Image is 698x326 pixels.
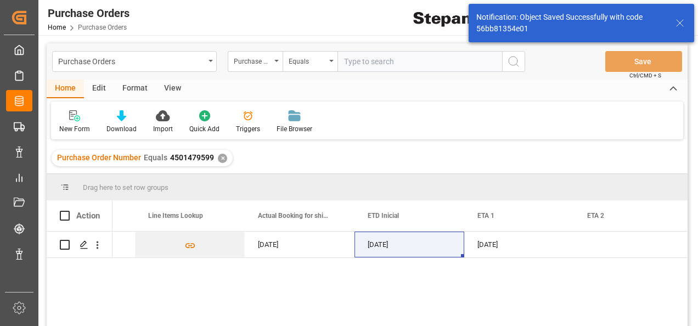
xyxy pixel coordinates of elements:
span: ETA 1 [477,212,494,220]
span: ETA 2 [587,212,604,220]
button: open menu [52,51,217,72]
button: open menu [228,51,283,72]
span: Actual Booking for shipment date [258,212,331,220]
span: Line Items Lookup [148,212,203,220]
div: Purchase Orders [48,5,130,21]
div: Quick Add [189,124,219,134]
img: Stepan_Company_logo.svg.png_1713531530.png [413,8,493,27]
span: ETD Inicial [368,212,399,220]
a: Home [48,24,66,31]
div: File Browser [277,124,312,134]
div: Import [153,124,173,134]
div: Action [76,211,100,221]
div: Equals [289,54,326,66]
span: 4501479599 [170,153,214,162]
div: Purchase Order Number [234,54,271,66]
div: Press SPACE to select this row. [47,232,112,258]
div: [DATE] [354,232,464,257]
div: View [156,80,189,98]
div: Purchase Orders [58,54,205,68]
div: Edit [84,80,114,98]
div: [DATE] [245,232,354,257]
div: Triggers [236,124,260,134]
div: Notification: Object Saved Successfully with code 56bb81354e01 [476,12,665,35]
span: Drag here to set row groups [83,183,168,192]
span: Purchase Order Number [57,153,141,162]
div: [DATE] [464,232,574,257]
div: Download [106,124,137,134]
div: Format [114,80,156,98]
button: Save [605,51,682,72]
span: Equals [144,153,167,162]
button: open menu [283,51,337,72]
div: ✕ [218,154,227,163]
span: Ctrl/CMD + S [629,71,661,80]
div: Home [47,80,84,98]
button: search button [502,51,525,72]
div: New Form [59,124,90,134]
input: Type to search [337,51,502,72]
